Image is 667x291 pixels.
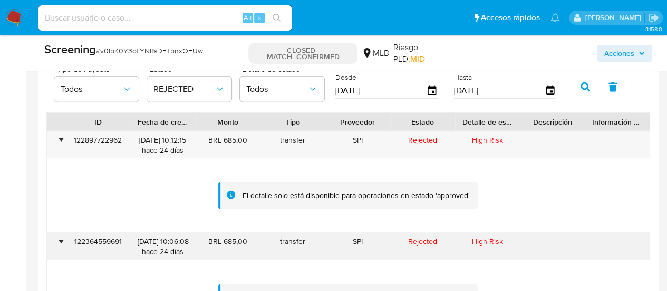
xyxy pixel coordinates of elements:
span: # v0IbK0Y3oTYNRsDETpnxOEUw [96,45,203,56]
span: Alt [244,13,252,23]
input: Buscar usuario o caso... [38,11,292,25]
p: CLOSED - MATCH_CONFIRMED [248,43,357,64]
span: Acciones [604,45,634,62]
button: search-icon [266,11,287,25]
a: Salir [648,12,659,23]
span: Riesgo PLD: [393,42,448,64]
b: Screening [44,41,96,58]
a: Notificaciones [550,13,559,22]
span: MID [410,53,424,65]
span: s [258,13,261,23]
span: 3.158.0 [645,25,662,33]
button: Acciones [597,45,652,62]
span: Accesos rápidos [481,12,540,23]
p: nicolas.tyrkiel@mercadolibre.com [585,13,644,23]
div: MLB [362,48,389,59]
